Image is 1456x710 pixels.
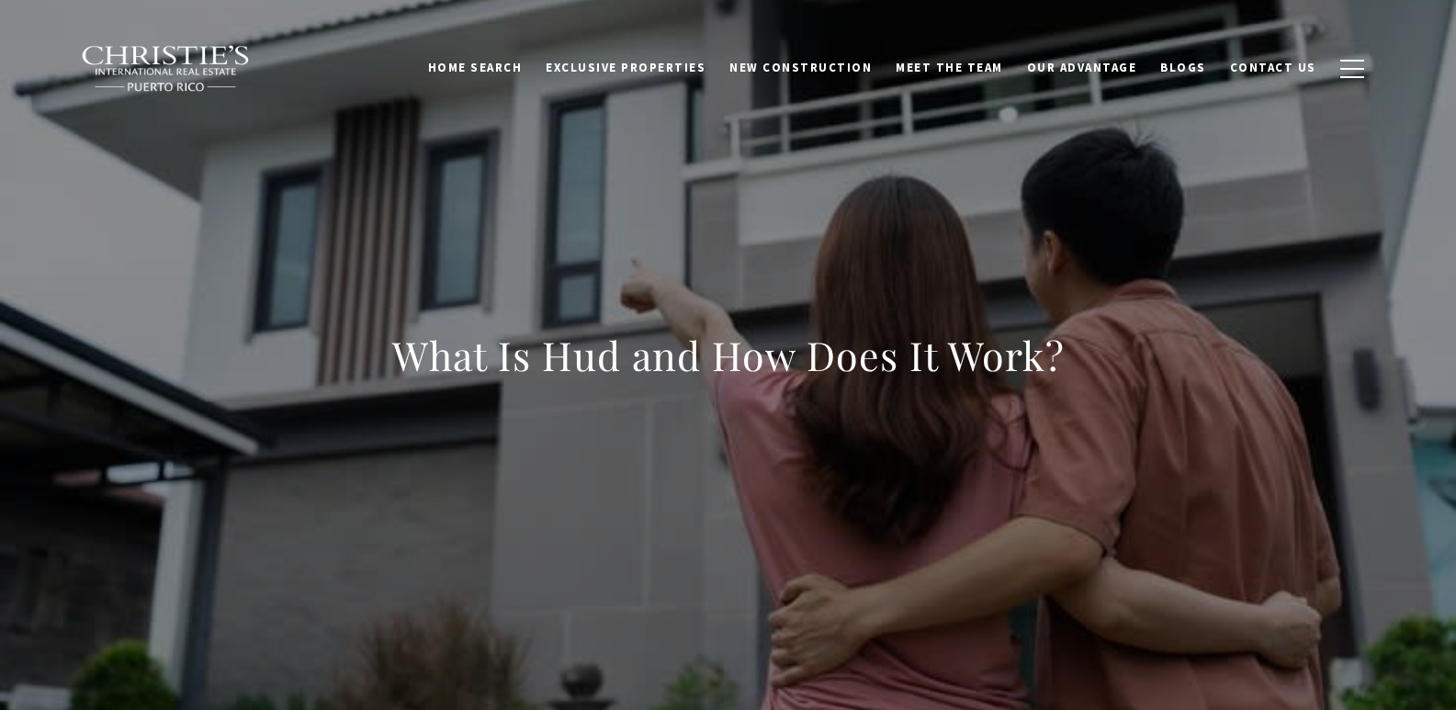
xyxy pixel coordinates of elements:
span: New Construction [729,60,872,75]
span: Blogs [1160,60,1206,75]
a: Exclusive Properties [534,51,717,85]
a: Home Search [416,51,535,85]
a: Meet the Team [884,51,1015,85]
span: Our Advantage [1027,60,1137,75]
img: Christie's International Real Estate black text logo [81,45,252,93]
a: Our Advantage [1015,51,1149,85]
h1: What Is Hud and How Does It Work? [392,330,1065,381]
a: New Construction [717,51,884,85]
span: Exclusive Properties [546,60,705,75]
a: Blogs [1148,51,1218,85]
span: Contact Us [1230,60,1316,75]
